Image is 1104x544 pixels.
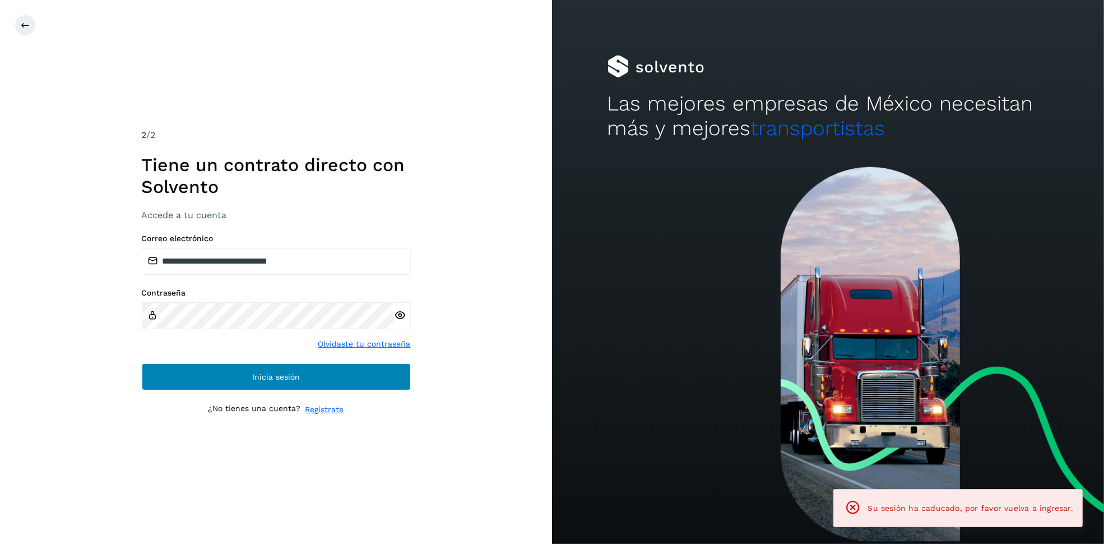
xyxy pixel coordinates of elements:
[208,404,301,416] p: ¿No tienes una cuenta?
[305,404,344,416] a: Regístrate
[868,504,1073,513] span: Su sesión ha caducado, por favor vuelva a ingresar.
[607,91,1049,141] h2: Las mejores empresas de México necesitan más y mejores
[142,130,147,140] span: 2
[142,288,411,298] label: Contraseña
[142,234,411,243] label: Correo electrónico
[252,373,300,381] span: Inicia sesión
[142,363,411,390] button: Inicia sesión
[751,116,885,140] span: transportistas
[142,154,411,197] h1: Tiene un contrato directo con Solvento
[142,128,411,142] div: /2
[142,210,411,220] h3: Accede a tu cuenta
[318,338,411,350] a: Olvidaste tu contraseña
